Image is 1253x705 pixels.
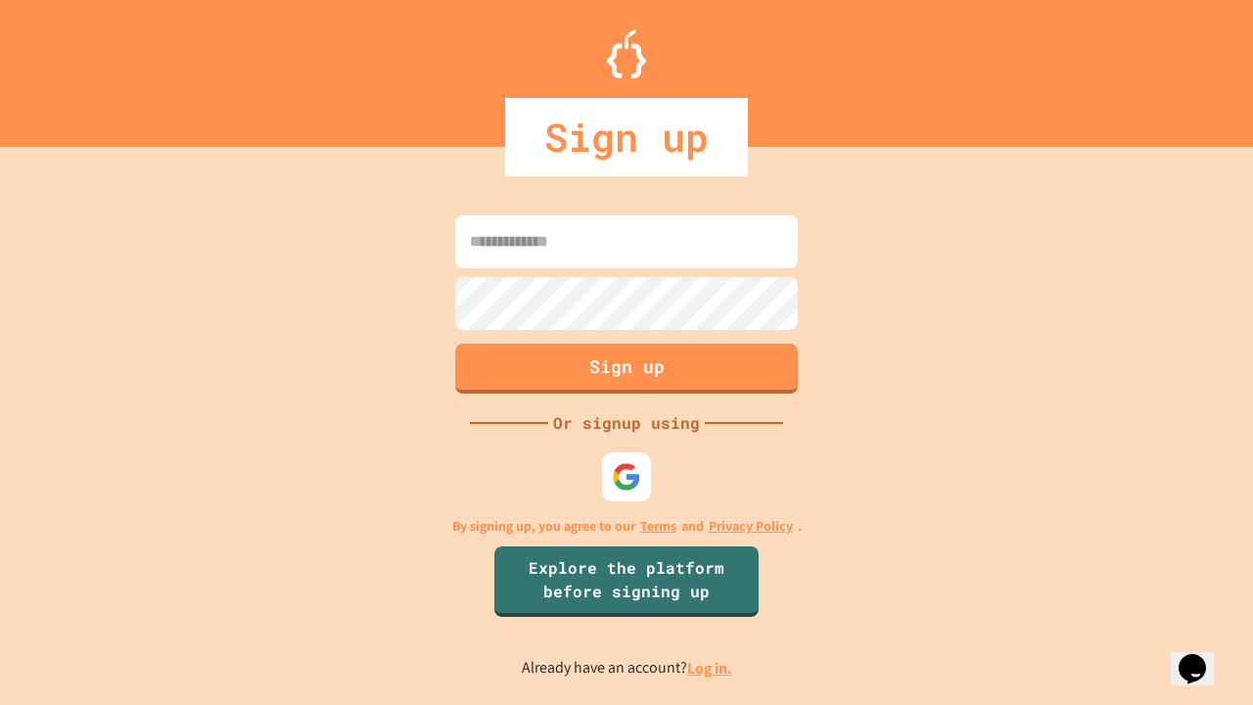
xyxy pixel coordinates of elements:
[640,516,676,537] a: Terms
[1171,627,1233,685] iframe: chat widget
[612,462,641,492] img: google-icon.svg
[505,98,748,176] div: Sign up
[494,546,759,617] a: Explore the platform before signing up
[687,658,732,679] a: Log in.
[709,516,793,537] a: Privacy Policy
[452,516,802,537] p: By signing up, you agree to our and .
[522,656,732,681] p: Already have an account?
[548,411,705,435] div: Or signup using
[455,344,798,394] button: Sign up
[1091,541,1233,625] iframe: chat widget
[607,29,646,78] img: Logo.svg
